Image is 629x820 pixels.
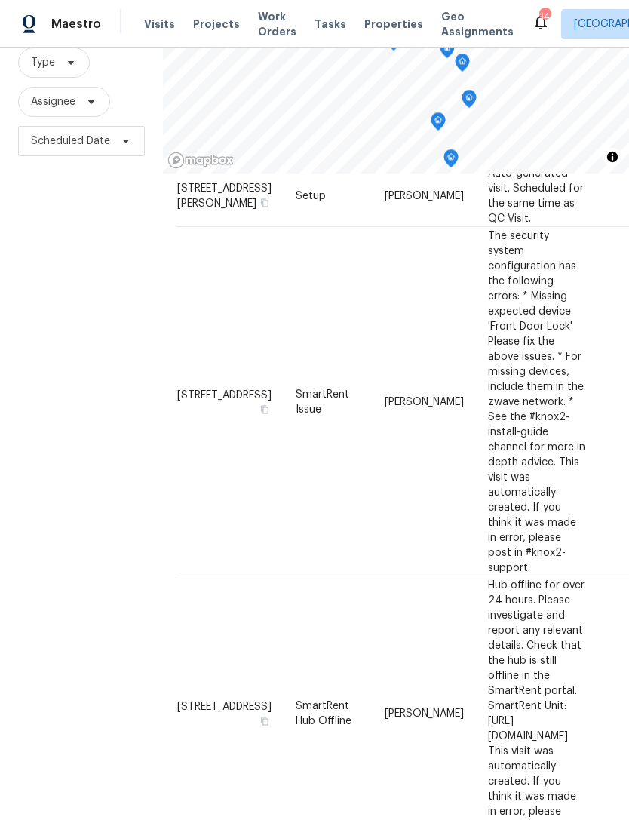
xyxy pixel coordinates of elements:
span: Scheduled Date [31,134,110,149]
span: Maestro [51,17,101,32]
span: SmartRent Issue [296,389,349,414]
button: Copy Address [258,402,272,416]
div: 14 [539,9,550,24]
button: Copy Address [258,714,272,727]
div: Map marker [462,90,477,113]
span: [STREET_ADDRESS] [177,701,272,711]
div: Map marker [431,112,446,136]
span: [PERSON_NAME] [385,190,464,201]
button: Copy Address [258,195,272,209]
span: Work Orders [258,9,296,39]
span: Properties [364,17,423,32]
span: Visits [144,17,175,32]
div: Map marker [440,40,455,63]
span: SmartRent Hub Offline [296,700,351,726]
button: Toggle attribution [603,148,621,166]
span: Geo Assignments [441,9,514,39]
span: [STREET_ADDRESS][PERSON_NAME] [177,183,272,208]
span: The security system configuration has the following errors: * Missing expected device 'Front Door... [488,230,585,573]
span: Assignee [31,94,75,109]
span: Type [31,55,55,70]
a: Mapbox homepage [167,152,234,169]
span: Setup [296,190,326,201]
span: Auto-generated visit. Scheduled for the same time as QC Visit. [488,167,584,223]
span: [PERSON_NAME] [385,396,464,407]
span: Projects [193,17,240,32]
span: Toggle attribution [608,149,617,165]
span: [STREET_ADDRESS] [177,389,272,400]
div: Map marker [443,149,459,173]
span: [PERSON_NAME] [385,708,464,718]
span: Tasks [314,19,346,29]
div: Map marker [455,54,470,77]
